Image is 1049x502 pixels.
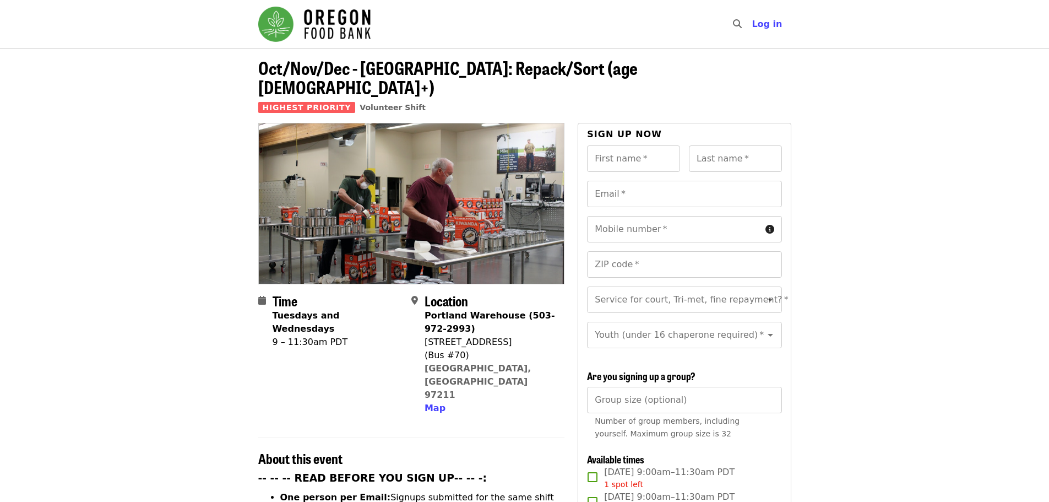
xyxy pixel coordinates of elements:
[425,403,445,413] span: Map
[752,19,782,29] span: Log in
[743,13,791,35] button: Log in
[765,224,774,235] i: circle-info icon
[604,466,735,490] span: [DATE] 9:00am–11:30am PDT
[425,291,468,310] span: Location
[273,310,340,334] strong: Tuesdays and Wednesdays
[258,472,487,484] strong: -- -- -- READ BEFORE YOU SIGN UP-- -- -:
[763,292,778,307] button: Open
[258,102,356,113] span: Highest Priority
[587,181,781,207] input: Email
[733,19,742,29] i: search icon
[273,291,297,310] span: Time
[587,387,781,413] input: [object Object]
[411,295,418,306] i: map-marker-alt icon
[425,310,555,334] strong: Portland Warehouse (503-972-2993)
[258,449,343,468] span: About this event
[587,452,644,466] span: Available times
[587,145,680,172] input: First name
[587,129,662,139] span: Sign up now
[258,55,638,100] span: Oct/Nov/Dec - [GEOGRAPHIC_DATA]: Repack/Sort (age [DEMOGRAPHIC_DATA]+)
[273,336,403,349] div: 9 – 11:30am PDT
[258,7,371,42] img: Oregon Food Bank - Home
[360,103,426,112] a: Volunteer Shift
[425,402,445,415] button: Map
[425,336,556,349] div: [STREET_ADDRESS]
[763,327,778,343] button: Open
[425,363,531,400] a: [GEOGRAPHIC_DATA], [GEOGRAPHIC_DATA] 97211
[604,480,643,489] span: 1 spot left
[748,11,757,37] input: Search
[587,251,781,278] input: ZIP code
[258,295,266,306] i: calendar icon
[259,123,564,283] img: Oct/Nov/Dec - Portland: Repack/Sort (age 16+) organized by Oregon Food Bank
[425,349,556,362] div: (Bus #70)
[587,216,760,242] input: Mobile number
[595,417,740,438] span: Number of group members, including yourself. Maximum group size is 32
[587,369,695,383] span: Are you signing up a group?
[689,145,782,172] input: Last name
